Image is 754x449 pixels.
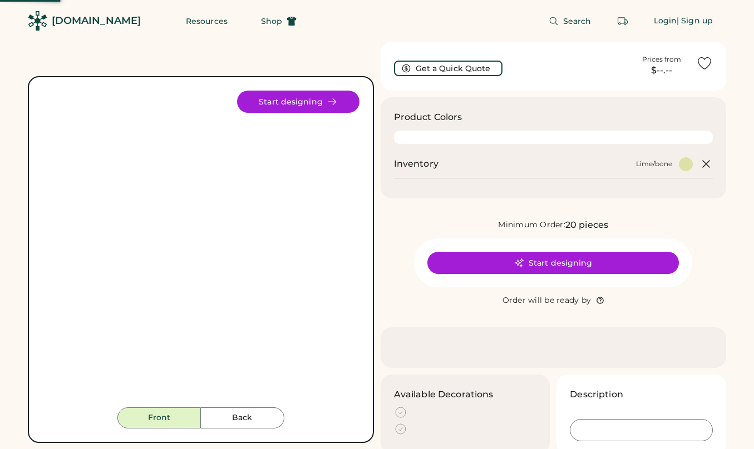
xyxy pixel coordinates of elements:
button: Retrieve an order [612,10,634,32]
div: Lime/bone [636,159,672,168]
button: Start designing [427,252,679,274]
div: | Sign up [677,16,713,27]
img: yH5BAEAAAAALAAAAAABAAEAAAIBRAA7 [42,91,359,407]
h3: Description [570,388,623,401]
button: Get a Quick Quote [394,61,502,76]
span: Search [563,17,592,25]
span: Shop [261,17,282,25]
button: Shop [248,10,310,32]
div: $--.-- [634,64,689,77]
button: Start designing [237,91,359,113]
h3: Available Decorations [394,388,494,401]
div: Order will be ready by [502,295,592,306]
button: Front [117,407,201,428]
div: Prices from [642,55,681,64]
img: Rendered Logo - Screens [28,11,47,31]
div: Minimum Order: [498,219,565,231]
button: Search [535,10,605,32]
h2: Inventory [394,157,438,171]
div: [DOMAIN_NAME] [52,14,141,28]
button: Back [201,407,284,428]
div: 20 pieces [565,218,608,232]
div: Login [654,16,677,27]
button: Resources [173,10,241,32]
h3: Product Colors [394,111,462,124]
